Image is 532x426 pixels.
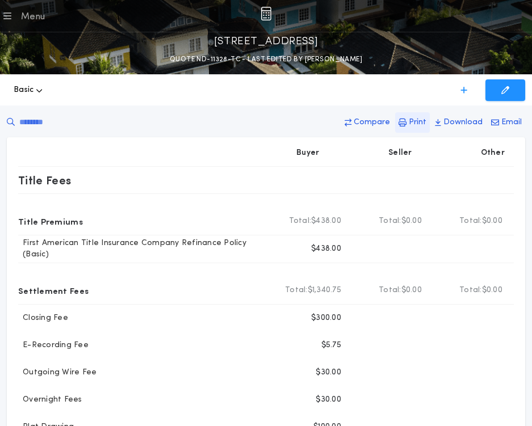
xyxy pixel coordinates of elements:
p: $438.00 [311,243,341,255]
p: Compare [354,117,390,128]
p: Print [409,117,426,128]
p: Email [501,117,522,128]
span: $0.00 [401,216,422,227]
b: Total: [459,216,482,227]
p: [STREET_ADDRESS] [214,32,318,50]
p: $300.00 [311,313,341,324]
p: $5.75 [321,340,341,351]
button: Email [488,112,525,133]
b: Total: [379,216,401,227]
p: $30.00 [316,394,341,406]
button: Basic [14,72,43,108]
div: Menu [20,10,45,24]
p: Download [443,117,483,128]
p: Seller [388,147,412,159]
p: Buyer [296,147,319,159]
p: Outgoing Wire Fee [18,367,97,378]
p: Other [481,147,505,159]
span: $0.00 [482,285,502,296]
b: Total: [285,285,308,296]
span: $1,340.75 [308,285,341,296]
b: Total: [289,216,312,227]
p: E-Recording Fee [18,340,89,351]
p: Settlement Fees [18,281,89,300]
button: Download [432,112,486,133]
span: $0.00 [401,285,422,296]
p: Overnight Fees [18,394,82,406]
button: Print [395,112,430,133]
b: Total: [379,285,401,296]
img: img [261,7,271,20]
b: Total: [459,285,482,296]
button: Compare [341,112,393,133]
p: First American Title Insurance Company Refinance Policy (Basic) [18,238,270,260]
p: Title Premiums [18,212,83,230]
span: Basic [14,85,33,96]
span: $0.00 [482,216,502,227]
span: $438.00 [311,216,341,227]
p: $30.00 [316,367,341,378]
p: QUOTE ND-11328-TC - LAST EDITED BY [PERSON_NAME] [170,54,362,65]
p: Closing Fee [18,313,68,324]
p: Title Fees [18,171,72,189]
